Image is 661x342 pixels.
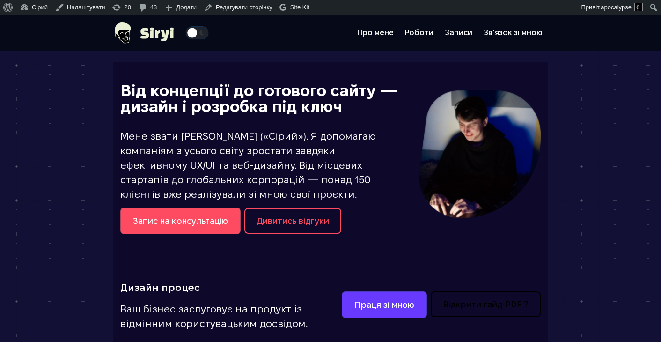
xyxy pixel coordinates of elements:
[120,208,241,234] a: Запис на консультацію
[478,23,548,42] a: Звʼязок зі мною
[352,23,399,42] a: Про мене
[120,129,404,201] p: Мене звати [PERSON_NAME] («Сірий»). Я допомагаю компаніям з усього світу зростати завдяки ефектив...
[601,4,632,11] span: apocalypse
[244,208,341,234] a: Дивитись відгуки
[120,280,323,295] h2: Дизайн процес
[120,302,323,331] p: Ваш бізнес заслуговує на продукт із відмінним користувацьким досвідом.
[290,4,309,11] span: Site Kit
[439,23,478,42] a: Записи
[342,291,427,318] a: Праця зі мною
[120,83,404,114] h1: Від концепції до готового сайту — дизайн і розробка під ключ
[399,23,439,42] a: Роботи
[186,26,208,39] label: Theme switcher
[113,15,174,51] img: Сірий
[431,291,541,317] a: Відкрити гайд PDF ?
